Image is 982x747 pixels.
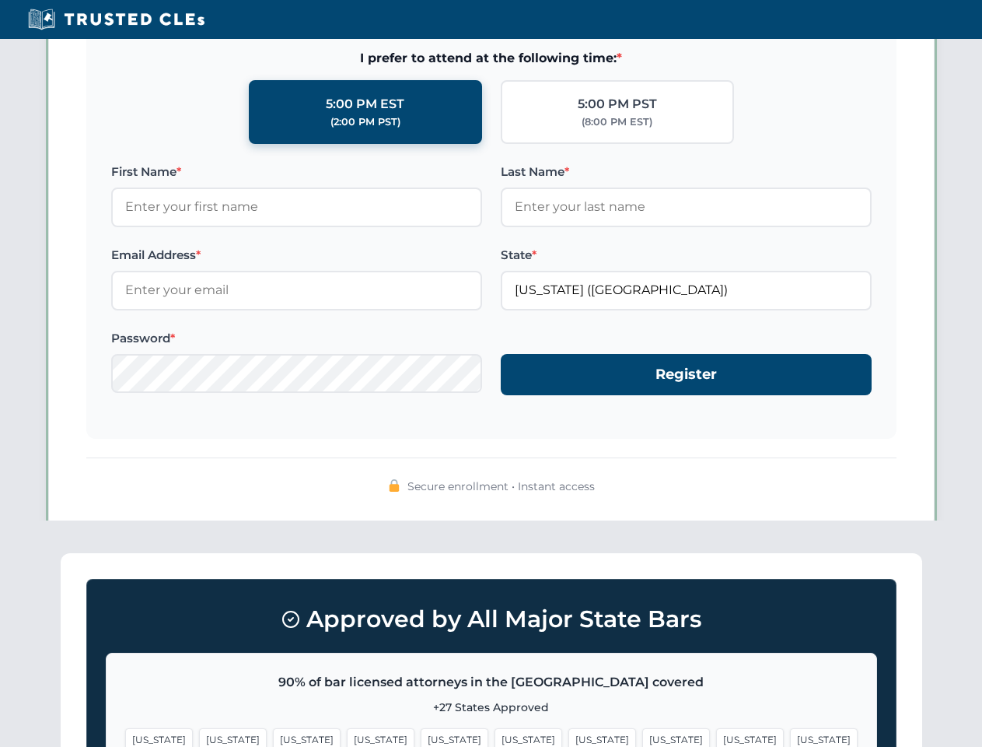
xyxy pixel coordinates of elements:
[501,354,872,395] button: Register
[407,478,595,495] span: Secure enrollment • Instant access
[111,188,482,226] input: Enter your first name
[501,163,872,181] label: Last Name
[501,271,872,310] input: Florida (FL)
[326,94,404,114] div: 5:00 PM EST
[106,598,877,640] h3: Approved by All Major State Bars
[125,672,858,693] p: 90% of bar licensed attorneys in the [GEOGRAPHIC_DATA] covered
[125,699,858,716] p: +27 States Approved
[23,8,209,31] img: Trusted CLEs
[111,271,482,310] input: Enter your email
[111,329,482,348] label: Password
[111,48,872,68] span: I prefer to attend at the following time:
[111,163,482,181] label: First Name
[578,94,657,114] div: 5:00 PM PST
[582,114,652,130] div: (8:00 PM EST)
[388,479,400,492] img: 🔒
[111,246,482,265] label: Email Address
[501,246,872,265] label: State
[330,114,400,130] div: (2:00 PM PST)
[501,188,872,226] input: Enter your last name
